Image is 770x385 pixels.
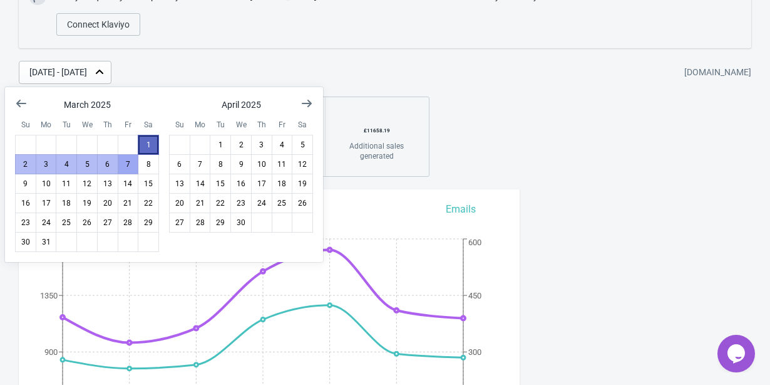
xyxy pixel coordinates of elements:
button: March 18 2025 [56,193,77,213]
div: £ 11658.19 [338,121,415,141]
tspan: 600 [468,238,481,247]
button: April 17 2025 [251,174,272,194]
button: March 16 2025 [15,193,36,213]
button: March 22 2025 [138,193,159,213]
div: Tuesday [210,114,231,135]
iframe: chat widget [717,335,757,372]
button: March 1 2025 [138,135,159,155]
button: Connect Klaviyo [56,13,140,36]
button: April 9 2025 [230,154,252,174]
button: March 20 2025 [97,193,118,213]
div: Wednesday [230,114,252,135]
button: March 9 2025 [15,174,36,194]
button: April 23 2025 [230,193,252,213]
div: Thursday [251,114,272,135]
button: April 15 2025 [210,174,231,194]
button: April 4 2025 [272,135,293,155]
button: April 16 2025 [230,174,252,194]
button: April 13 2025 [169,174,190,194]
div: Saturday [292,114,313,135]
button: April 29 2025 [210,213,231,233]
div: Monday [190,114,211,135]
button: March 8 2025 [138,154,159,174]
div: Friday [272,114,293,135]
button: April 25 2025 [272,193,293,213]
button: Show next month, May 2025 [295,92,318,115]
button: March 7 2025 [118,154,139,174]
button: April 1 2025 [210,135,231,155]
div: Sunday [15,114,36,135]
button: March 24 2025 [36,213,57,233]
button: March 27 2025 [97,213,118,233]
button: March 4 2025 [56,154,77,174]
button: April 22 2025 [210,193,231,213]
div: Tuesday [56,114,77,135]
button: April 3 2025 [251,135,272,155]
div: Additional sales generated [338,141,415,161]
button: March 19 2025 [76,193,98,213]
button: March 5 2025 [76,154,98,174]
button: April 8 2025 [210,154,231,174]
button: April 24 2025 [251,193,272,213]
button: March 14 2025 [118,174,139,194]
button: March 26 2025 [76,213,98,233]
button: April 30 2025 [230,213,252,233]
tspan: 900 [44,347,58,357]
span: Connect Klaviyo [67,19,130,29]
button: April 18 2025 [272,174,293,194]
button: March 2 2025 [15,154,36,174]
button: April 6 2025 [169,154,190,174]
button: April 20 2025 [169,193,190,213]
button: March 6 2025 [97,154,118,174]
div: Sunday [169,114,190,135]
div: Friday [118,114,139,135]
button: April 2 2025 [230,135,252,155]
button: April 5 2025 [292,135,313,155]
div: Monday [36,114,57,135]
button: March 29 2025 [138,213,159,233]
button: March 23 2025 [15,213,36,233]
button: April 26 2025 [292,193,313,213]
tspan: 1350 [40,291,58,300]
button: April 10 2025 [251,154,272,174]
button: March 15 2025 [138,174,159,194]
div: Wednesday [76,114,98,135]
button: March 3 2025 [36,154,57,174]
div: [DATE] - [DATE] [29,66,87,79]
button: March 21 2025 [118,193,139,213]
button: March 10 2025 [36,174,57,194]
button: April 28 2025 [190,213,211,233]
button: March 13 2025 [97,174,118,194]
button: March 12 2025 [76,174,98,194]
button: March 28 2025 [118,213,139,233]
button: Show previous month, February 2025 [10,92,33,115]
button: March 17 2025 [36,193,57,213]
button: April 12 2025 [292,154,313,174]
tspan: 450 [468,291,481,300]
button: April 27 2025 [169,213,190,233]
button: April 19 2025 [292,174,313,194]
div: Saturday [138,114,159,135]
div: Thursday [97,114,118,135]
button: March 30 2025 [15,232,36,252]
button: March 31 2025 [36,232,57,252]
button: April 7 2025 [190,154,211,174]
button: March 25 2025 [56,213,77,233]
button: April 14 2025 [190,174,211,194]
button: March 11 2025 [56,174,77,194]
button: April 11 2025 [272,154,293,174]
tspan: 300 [468,347,481,357]
div: [DOMAIN_NAME] [684,61,751,84]
button: April 21 2025 [190,193,211,213]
